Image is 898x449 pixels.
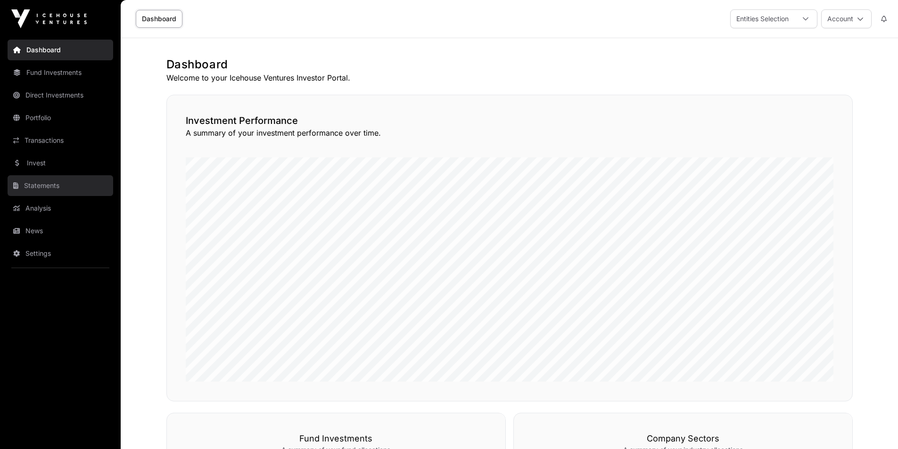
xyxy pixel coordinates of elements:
[8,85,113,106] a: Direct Investments
[186,127,833,139] p: A summary of your investment performance over time.
[136,10,182,28] a: Dashboard
[821,9,872,28] button: Account
[8,153,113,173] a: Invest
[731,10,794,28] div: Entities Selection
[8,130,113,151] a: Transactions
[166,57,853,72] h1: Dashboard
[8,175,113,196] a: Statements
[8,243,113,264] a: Settings
[8,62,113,83] a: Fund Investments
[533,432,833,445] h3: Company Sectors
[8,107,113,128] a: Portfolio
[851,404,898,449] iframe: Chat Widget
[166,72,853,83] p: Welcome to your Icehouse Ventures Investor Portal.
[11,9,87,28] img: Icehouse Ventures Logo
[186,114,833,127] h2: Investment Performance
[8,198,113,219] a: Analysis
[8,220,113,241] a: News
[186,432,486,445] h3: Fund Investments
[8,40,113,60] a: Dashboard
